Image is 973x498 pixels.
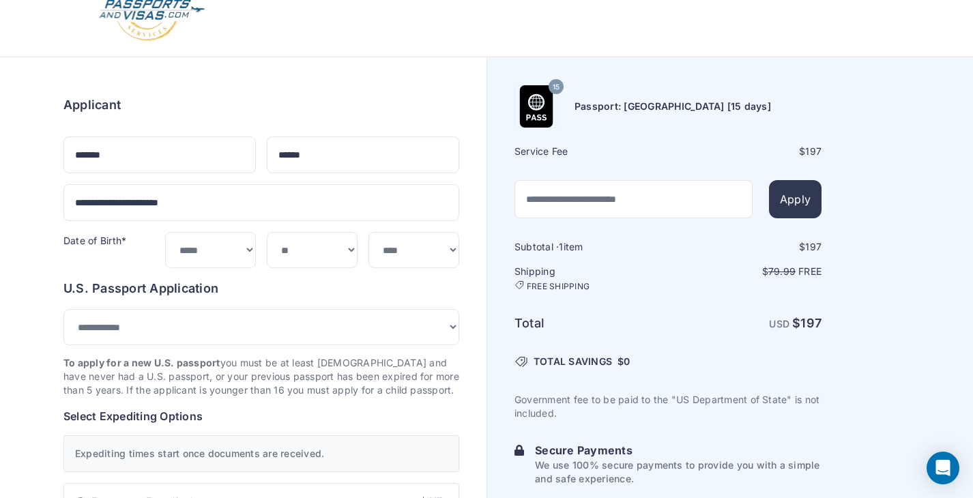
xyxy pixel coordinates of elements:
[63,408,459,424] h6: Select Expediting Options
[669,145,822,158] div: $
[792,316,822,330] strong: $
[63,235,126,246] label: Date of Birth*
[514,265,667,292] h6: Shipping
[63,279,459,298] h6: U.S. Passport Application
[535,442,822,458] h6: Secure Payments
[624,355,630,367] span: 0
[800,316,822,330] span: 197
[553,78,560,96] span: 15
[527,281,590,292] span: FREE SHIPPING
[769,318,789,329] span: USD
[514,393,822,420] p: Government fee to be paid to the "US Department of State" is not included.
[534,355,612,368] span: TOTAL SAVINGS
[535,458,822,486] p: We use 100% secure payments to provide you with a simple and safe experience.
[769,180,822,218] button: Apply
[618,355,630,368] span: $
[805,241,822,252] span: 197
[514,314,667,333] h6: Total
[575,100,771,113] h6: Passport: [GEOGRAPHIC_DATA] [15 days]
[669,240,822,254] div: $
[63,357,220,368] strong: To apply for a new U.S. passport
[63,96,121,115] h6: Applicant
[798,265,822,277] span: Free
[63,435,459,472] div: Expediting times start once documents are received.
[63,356,459,397] p: you must be at least [DEMOGRAPHIC_DATA] and have never had a U.S. passport, or your previous pass...
[514,240,667,254] h6: Subtotal · item
[805,145,822,157] span: 197
[669,265,822,278] p: $
[514,145,667,158] h6: Service Fee
[515,85,557,128] img: Product Name
[927,452,959,484] div: Open Intercom Messenger
[559,241,563,252] span: 1
[768,265,796,277] span: 79.99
